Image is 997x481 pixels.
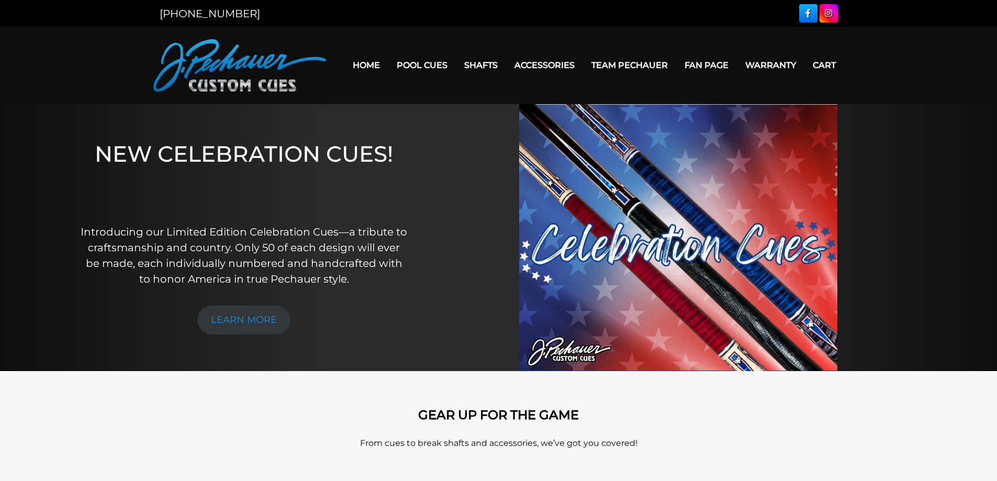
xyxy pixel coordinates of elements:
strong: GEAR UP FOR THE GAME [418,407,579,422]
a: Cart [804,52,844,79]
a: Home [344,52,388,79]
p: Introducing our Limited Edition Celebration Cues—a tribute to craftsmanship and country. Only 50 ... [80,224,408,287]
a: Fan Page [676,52,737,79]
a: Accessories [506,52,583,79]
p: From cues to break shafts and accessories, we’ve got you covered! [200,437,797,450]
a: [PHONE_NUMBER] [160,7,260,20]
a: Pool Cues [388,52,456,79]
img: Pechauer Custom Cues [153,39,326,92]
a: Warranty [737,52,804,79]
h1: NEW CELEBRATION CUES! [80,141,408,209]
a: Shafts [456,52,506,79]
a: LEARN MORE [197,306,290,334]
a: Team Pechauer [583,52,676,79]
